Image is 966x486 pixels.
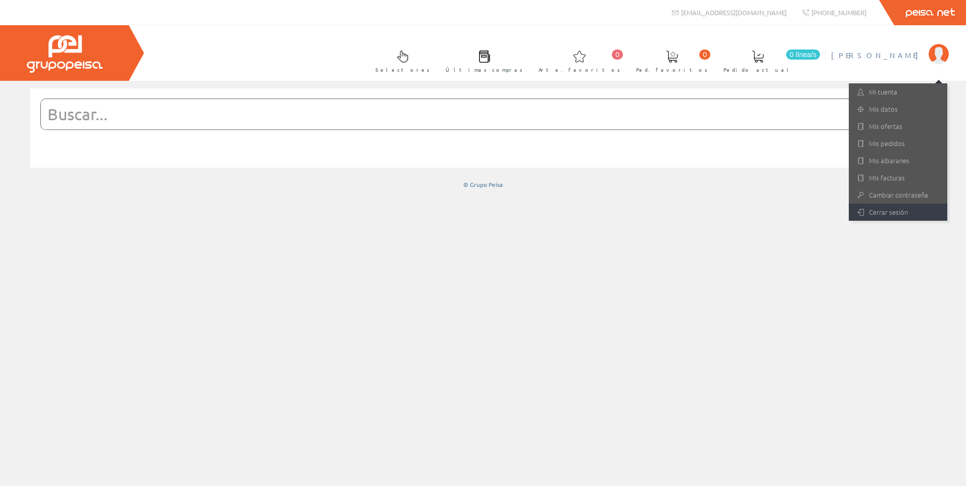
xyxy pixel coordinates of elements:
[869,104,898,114] font: Mis datos
[869,121,902,131] font: Mis ofertas
[849,135,947,152] a: Mis pedidos
[375,65,430,75] span: Selectores
[723,65,792,75] span: Pedido actual
[831,50,924,60] span: [PERSON_NAME]
[30,180,936,189] div: © Grupo Peisa
[869,87,897,96] font: Mi cuenta
[849,152,947,169] a: Mis albaranes
[365,42,435,79] a: Selectores
[869,138,905,148] font: Mis pedidos
[849,186,947,204] a: Cambiar contraseña
[849,204,947,221] a: Cerrar sesión
[869,156,909,165] font: Mis albaranes
[436,42,528,79] a: Últimas compras
[681,8,787,17] span: [EMAIL_ADDRESS][DOMAIN_NAME]
[636,65,708,75] span: Ped. favoritos
[869,190,928,200] font: Cambiar contraseña
[539,65,620,75] span: Arte. favoritos
[869,207,908,217] font: Cerrar sesión
[849,83,947,101] a: Mi cuenta
[41,99,900,129] input: Buscar...
[831,42,949,52] a: [PERSON_NAME]
[27,35,103,73] img: Grupo Peisa
[786,50,820,60] span: 0 línea/s
[446,65,523,75] span: Últimas compras
[849,118,947,135] a: Mis ofertas
[869,173,905,182] font: Mis facturas
[699,50,710,60] span: 0
[612,50,623,60] span: 0
[811,8,866,17] span: [PHONE_NUMBER]
[849,101,947,118] a: Mis datos
[849,169,947,186] a: Mis facturas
